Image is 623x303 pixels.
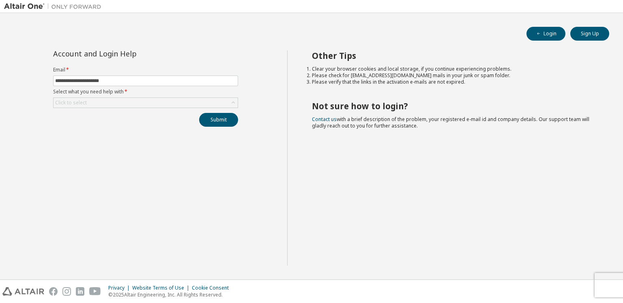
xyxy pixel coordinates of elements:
div: Click to select [55,100,87,106]
p: © 2025 Altair Engineering, Inc. All Rights Reserved. [108,291,234,298]
li: Please check for [EMAIL_ADDRESS][DOMAIN_NAME] mails in your junk or spam folder. [312,72,595,79]
li: Please verify that the links in the activation e-mails are not expired. [312,79,595,85]
img: facebook.svg [49,287,58,296]
img: instagram.svg [62,287,71,296]
h2: Not sure how to login? [312,101,595,111]
img: altair_logo.svg [2,287,44,296]
div: Privacy [108,285,132,291]
h2: Other Tips [312,50,595,61]
button: Login [526,27,565,41]
label: Email [53,67,238,73]
div: Account and Login Help [53,50,201,57]
button: Submit [199,113,238,127]
img: linkedin.svg [76,287,84,296]
label: Select what you need help with [53,89,238,95]
button: Sign Up [570,27,609,41]
a: Contact us [312,116,337,123]
li: Clear your browser cookies and local storage, if you continue experiencing problems. [312,66,595,72]
div: Click to select [54,98,238,108]
div: Website Terms of Use [132,285,192,291]
img: Altair One [4,2,105,11]
div: Cookie Consent [192,285,234,291]
img: youtube.svg [89,287,101,296]
span: with a brief description of the problem, your registered e-mail id and company details. Our suppo... [312,116,589,129]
